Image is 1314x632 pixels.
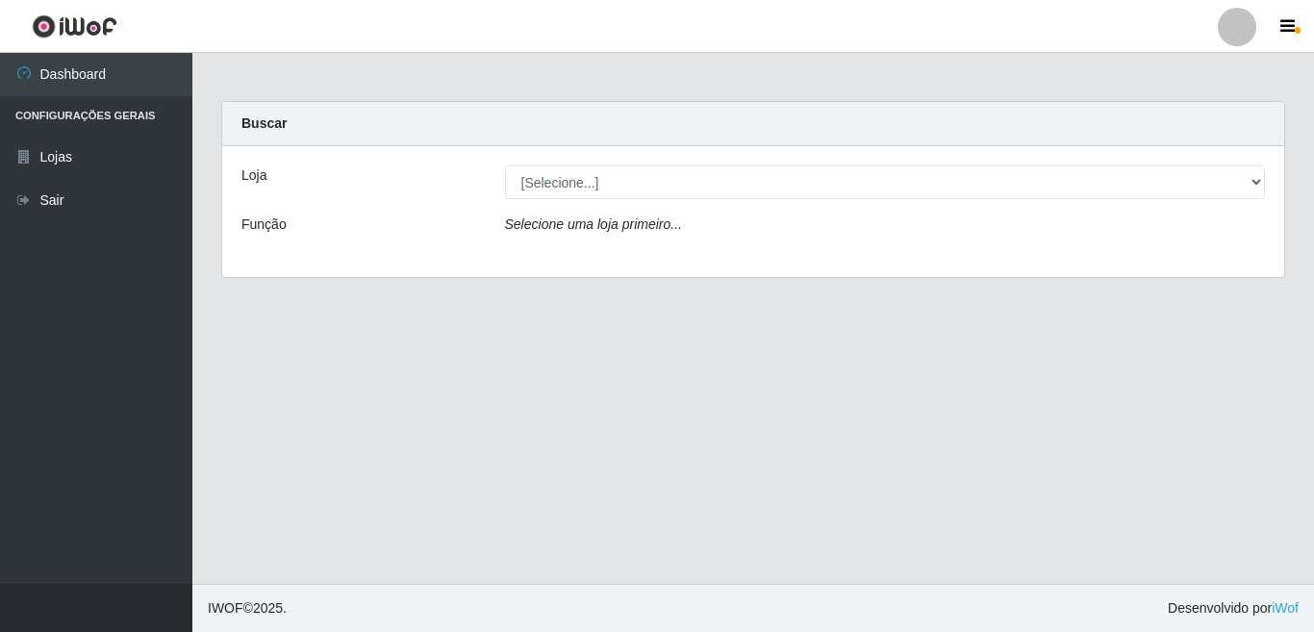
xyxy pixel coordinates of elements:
[241,215,287,235] label: Função
[1168,598,1299,619] span: Desenvolvido por
[241,115,287,131] strong: Buscar
[32,14,117,38] img: CoreUI Logo
[1272,600,1299,616] a: iWof
[208,600,243,616] span: IWOF
[505,216,682,232] i: Selecione uma loja primeiro...
[241,165,266,186] label: Loja
[208,598,287,619] span: © 2025 .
